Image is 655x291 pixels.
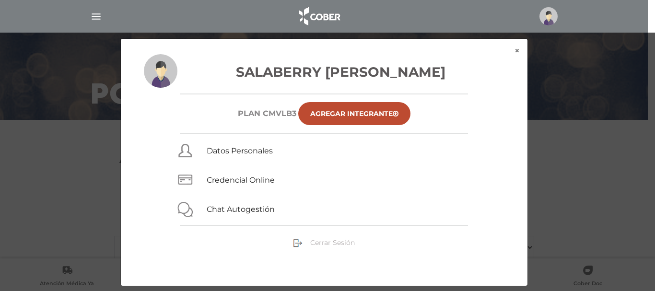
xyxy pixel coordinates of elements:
[238,109,296,118] h6: Plan CMVLB3
[294,5,344,28] img: logo_cober_home-white.png
[298,102,410,125] a: Agregar Integrante
[539,7,558,25] img: profile-placeholder.svg
[507,39,527,63] button: ×
[293,238,355,246] a: Cerrar Sesión
[207,205,275,214] a: Chat Autogestión
[144,54,177,88] img: profile-placeholder.svg
[310,238,355,247] span: Cerrar Sesión
[144,62,504,82] h3: Salaberry [PERSON_NAME]
[207,175,275,185] a: Credencial Online
[90,11,102,23] img: Cober_menu-lines-white.svg
[207,146,273,155] a: Datos Personales
[293,238,303,248] img: sign-out.png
